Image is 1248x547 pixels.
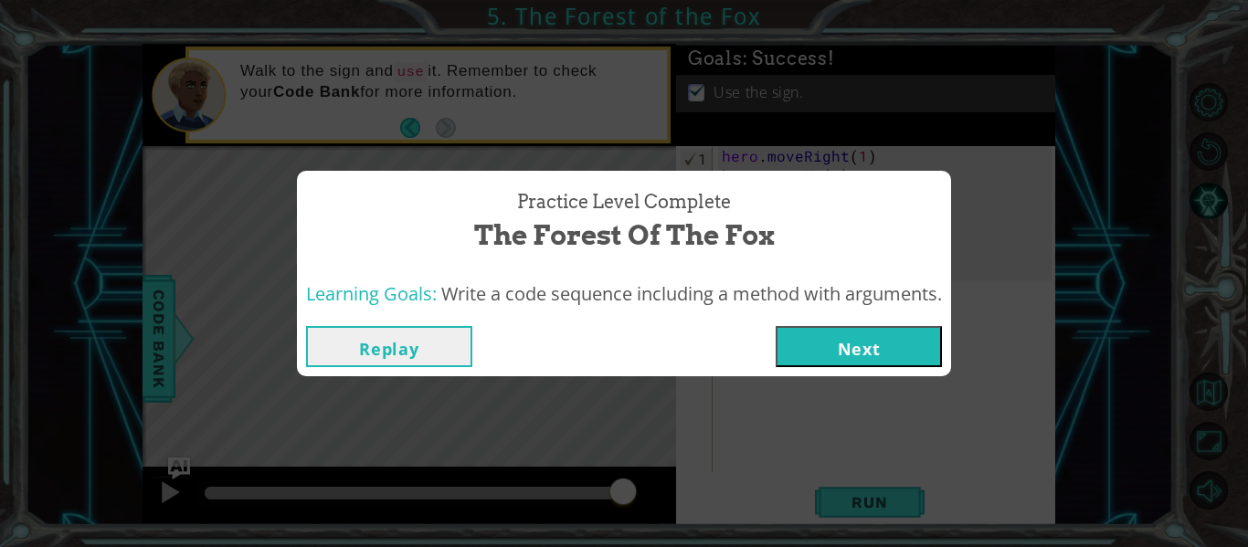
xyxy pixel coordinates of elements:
span: The Forest of the Fox [474,216,775,255]
span: Practice Level Complete [517,189,731,216]
button: Next [776,326,942,367]
span: Write a code sequence including a method with arguments. [441,281,942,306]
span: Learning Goals: [306,281,437,306]
button: Replay [306,326,472,367]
